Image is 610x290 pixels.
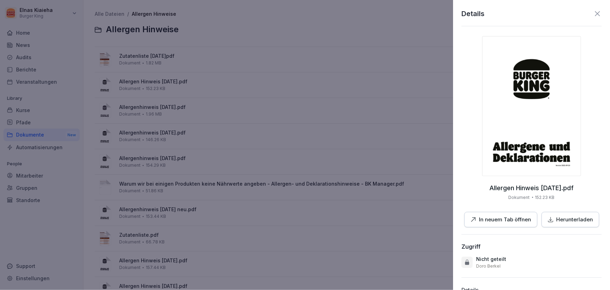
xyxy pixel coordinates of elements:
div: Zugriff [461,243,481,250]
p: Allergen Hinweis Oktober 2025.pdf [489,185,574,192]
p: Details [461,8,485,19]
p: 152.23 KB [535,194,555,201]
p: Doro Berkel [476,263,501,269]
p: Herunterladen [557,216,593,224]
button: Herunterladen [541,212,599,228]
img: thumbnail [482,36,581,176]
p: Nicht geteilt [476,256,506,263]
button: In neuem Tab öffnen [464,212,537,228]
p: Dokument [509,194,530,201]
p: In neuem Tab öffnen [479,216,531,224]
